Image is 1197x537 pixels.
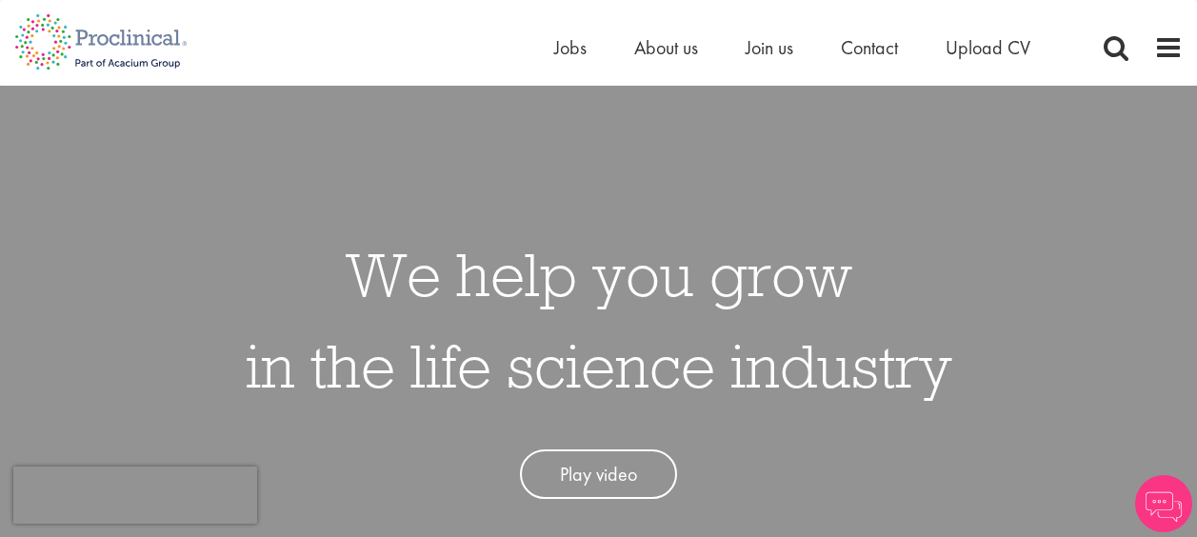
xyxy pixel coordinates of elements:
img: Chatbot [1135,475,1192,532]
a: About us [634,35,698,60]
h1: We help you grow in the life science industry [246,229,952,411]
a: Jobs [554,35,587,60]
a: Contact [841,35,898,60]
a: Play video [520,449,677,500]
a: Join us [746,35,793,60]
a: Upload CV [946,35,1030,60]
